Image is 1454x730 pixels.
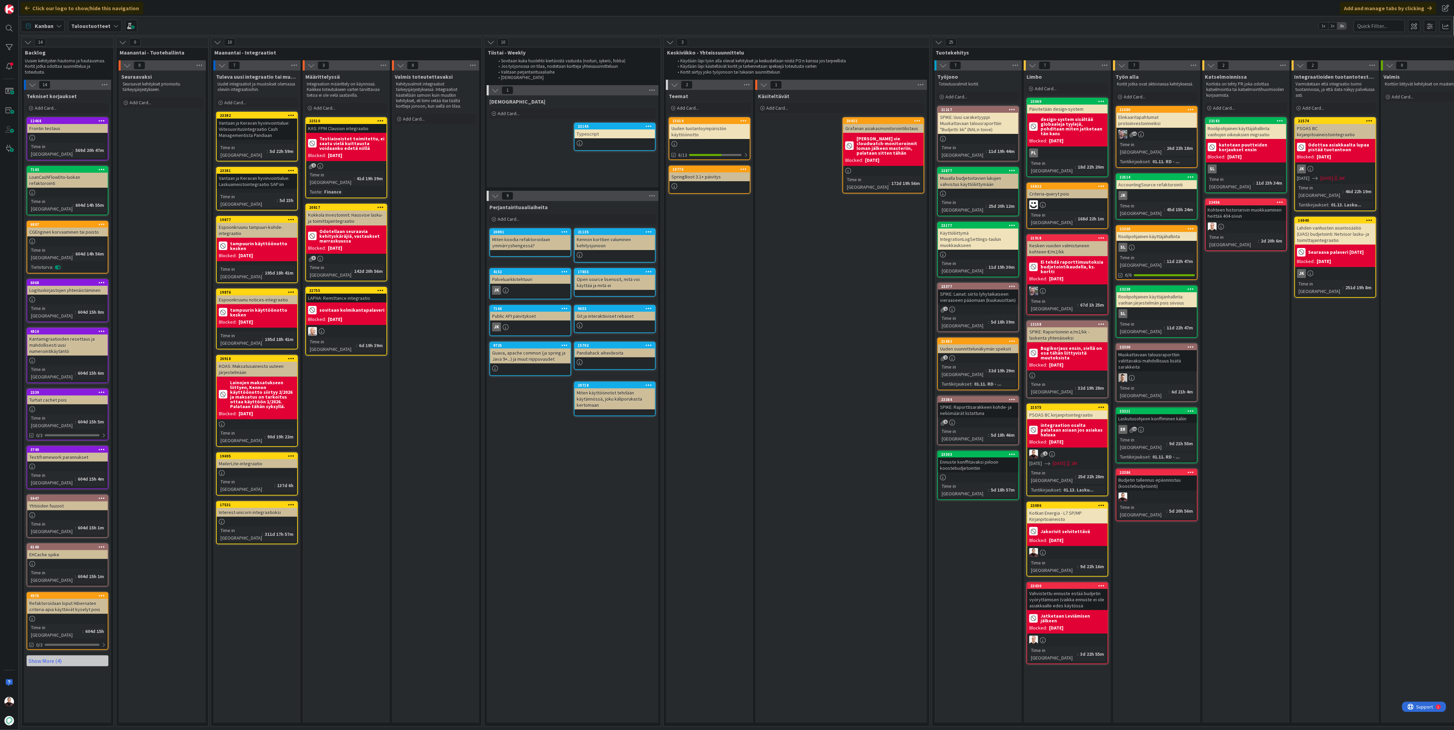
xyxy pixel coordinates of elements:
div: 21918 [1030,236,1108,240]
div: Typescript [575,129,655,138]
div: MH [1027,200,1108,209]
a: 16822Criteria-queryt poisMHTime in [GEOGRAPHIC_DATA]:168d 22h 1m [1027,183,1108,229]
div: JK [1297,165,1306,173]
div: Roolipohjainen käyttäjähallinta: vanhojen oikeuksien migraatio [1206,124,1286,139]
div: 6807 [30,222,108,227]
div: 10776 [669,166,750,172]
div: 15614Uuden tuotantoympäristön käyttöönotto [669,118,750,139]
div: 21217SPIKE: Uusi saraketyyppi Muokattavaan talousraporttiin "Budjetti: kk" (NAL:n toive) [938,107,1018,134]
b: Seuraava palaveri [DATE] [1308,250,1364,254]
span: Add Card... [677,105,699,111]
div: JK [1119,191,1127,200]
img: LL [1208,222,1217,231]
div: Time in [GEOGRAPHIC_DATA] [219,265,262,280]
span: : [73,250,74,258]
div: 23177 [941,223,1018,228]
div: 23183 [1206,118,1286,124]
span: : [52,263,53,271]
b: Odottaa asiakkaalta lupaa pistää tuotantoon [1308,142,1374,152]
div: 7103 [27,167,108,173]
span: Add Card... [403,116,425,122]
div: 251d 19h 8m [1344,284,1374,291]
div: Blocked: [1208,153,1226,160]
b: Taloustuotteet [71,22,110,29]
div: 23145Typescript [575,123,655,138]
b: Testiaineistot toimitettu, ei saatu vielä kuittausta voidaanko edetä niillä [319,136,384,151]
a: 12468Frontin testausTime in [GEOGRAPHIC_DATA]:569d 20h 47m [27,117,108,160]
div: 20432 [843,118,924,124]
div: Muualla budjetoitavien lukujen vahvistus käyttöliittymään [938,174,1018,189]
div: Kennon korttien valuminen kehitysjonoon [575,235,655,250]
span: : [73,201,74,209]
span: : [986,202,987,210]
div: 6807CGEnginen korvaaminen tai poisto [27,221,108,236]
span: : [889,180,890,187]
div: 5d 23h [278,197,295,204]
div: 19877Espoonkruunu tampuuri-kohde-integraatio [217,217,297,238]
div: sl [1119,243,1127,252]
span: : [73,146,74,154]
div: PL [1027,149,1108,157]
div: 15614 [672,119,750,123]
div: 12468Frontin testaus [27,118,108,133]
a: 23456Kohteen historiarivin muokkaaminen heittää 404-sivunLLTime in [GEOGRAPHIC_DATA]:2d 20h 6m [1205,199,1287,251]
div: 172d 19h 56m [890,180,922,187]
div: 21680 [1120,107,1197,112]
span: : [1258,237,1259,245]
span: Add Card... [130,99,151,106]
span: : [351,267,352,275]
div: 41d 19h 39m [355,175,384,182]
span: : [986,263,987,271]
div: Tuntikirjaukset [1297,201,1329,208]
div: 4152 [493,269,571,274]
a: 4152PalveluarkkitehtuuriJK [489,268,571,299]
div: 2M [1339,175,1345,182]
div: 1 [35,3,37,8]
div: Time in [GEOGRAPHIC_DATA] [940,144,986,159]
div: Time in [GEOGRAPHIC_DATA] [219,193,277,208]
div: 23377 [938,283,1018,290]
a: 22514AccountingSource refaktorointiJKTime in [GEOGRAPHIC_DATA]:45d 15h 24m [1116,173,1198,220]
div: Palveluarkkitehtuuri [490,275,571,284]
span: : [321,188,322,196]
div: 12468 [30,119,108,123]
div: Time in [GEOGRAPHIC_DATA] [1119,254,1164,269]
div: 20891 [490,229,571,235]
span: : [262,269,263,277]
div: 10776SpringBoot 3.1+ päivitys [669,166,750,181]
div: Tuote [308,188,321,196]
div: Käyttöliittymä IntegrationLogSettings-taulun muokkaukseen [938,229,1018,250]
div: 2d 20h 6m [1259,237,1284,245]
a: 6807CGEnginen korvaaminen tai poistoTime in [GEOGRAPHIC_DATA]:604d 14h 56mTietoturva: [27,221,108,274]
div: 22877Muualla budjetoitavien lukujen vahvistus käyttöliittymään [938,168,1018,189]
span: Add Card... [35,105,57,111]
div: [DATE] [1317,153,1331,160]
div: sl [1206,165,1286,173]
div: 46d 22h 19m [1344,188,1374,195]
div: Miten koodia refaktoroidaan ymmärryshengessä? [490,235,571,250]
span: 1 [312,163,316,168]
div: PL [1029,149,1038,157]
div: Blocked: [308,152,326,159]
div: JK [1295,165,1376,173]
div: LL [1206,222,1286,231]
div: Tietoturva [29,263,52,271]
span: : [1075,163,1076,171]
div: CGEnginen korvaaminen tai poisto [27,228,108,236]
div: Päivitetään design-system [1027,105,1108,113]
span: Add Card... [314,105,335,111]
div: Kokkola Investoinnit: Hausvise lasku- ja toimittajaintegraatio [306,211,387,226]
div: Uuden tuotantoympäristön käyttöönotto [669,124,750,139]
div: Time in [GEOGRAPHIC_DATA] [29,143,73,158]
span: : [267,147,268,155]
div: AccountingSource refaktorointi [1117,180,1197,189]
div: Lahden vanhusten asuntosäätiö (LVAS) budjetointi: Netvisor lasku- ja toimittajaintegraatio [1295,223,1376,245]
div: Time in [GEOGRAPHIC_DATA] [1119,202,1164,217]
div: 21217 [941,107,1018,112]
div: [DATE] [1228,153,1242,160]
div: Blocked: [219,252,237,259]
div: 23145 [575,123,655,129]
div: 569d 20h 47m [74,146,106,154]
span: : [1343,284,1344,291]
div: 6068 [30,280,108,285]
